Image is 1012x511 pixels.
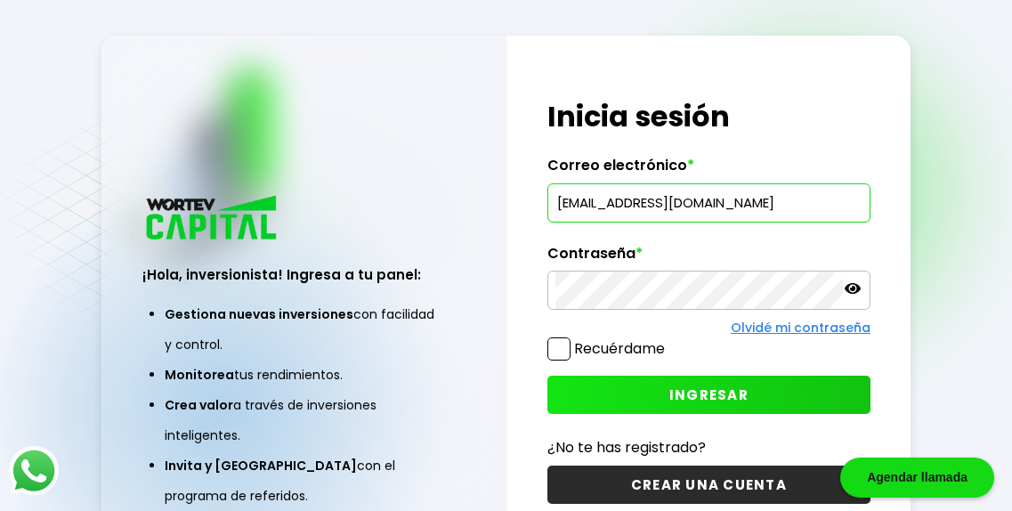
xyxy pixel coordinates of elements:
[165,390,443,450] li: a través de inversiones inteligentes.
[165,450,443,511] li: con el programa de referidos.
[165,360,443,390] li: tus rendimientos.
[547,436,870,458] p: ¿No te has registrado?
[547,245,870,272] label: Contraseña
[547,466,870,504] button: CREAR UNA CUENTA
[669,385,749,404] span: INGRESAR
[840,458,994,498] div: Agendar llamada
[165,299,443,360] li: con facilidad y control.
[547,95,870,138] h1: Inicia sesión
[547,436,870,504] a: ¿No te has registrado?CREAR UNA CUENTA
[165,396,233,414] span: Crea valor
[9,446,59,496] img: logos_whatsapp-icon.242b2217.svg
[165,457,357,474] span: Invita y [GEOGRAPHIC_DATA]
[547,376,870,414] button: INGRESAR
[731,319,870,337] a: Olvidé mi contraseña
[555,184,862,222] input: hola@wortev.capital
[142,264,466,285] h3: ¡Hola, inversionista! Ingresa a tu panel:
[574,338,665,359] label: Recuérdame
[142,193,283,246] img: logo_wortev_capital
[547,157,870,183] label: Correo electrónico
[165,305,353,323] span: Gestiona nuevas inversiones
[165,366,234,384] span: Monitorea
